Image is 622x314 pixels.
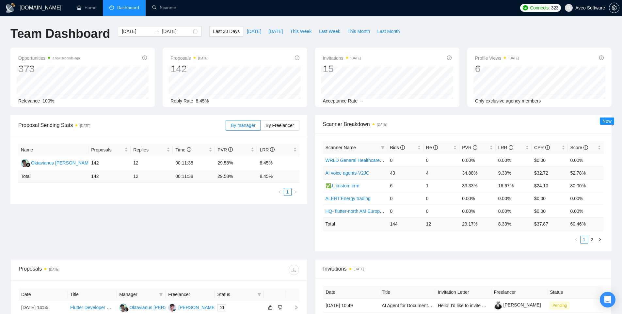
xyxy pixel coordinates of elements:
td: 0.00% [459,192,495,205]
span: PVR [217,147,233,152]
span: 323 [551,4,558,11]
div: 6 [475,63,519,75]
td: 8.33 % [496,217,532,230]
td: $0.00 [532,154,567,166]
td: 0 [423,205,459,217]
td: 0.00% [568,205,604,217]
span: filter [256,290,263,299]
td: AI Agent for Document Review / Validation [379,299,435,312]
td: 0.00% [568,154,604,166]
th: Manager [117,288,166,301]
td: 0 [423,154,459,166]
span: LRR [260,147,275,152]
td: 0.00% [496,192,532,205]
span: Bids [390,145,405,150]
span: Invitations [323,54,361,62]
th: Freelancer [166,288,215,301]
button: download [289,265,299,275]
th: Title [379,286,435,299]
span: Scanner Breakdown [323,120,604,128]
td: Total [323,217,388,230]
span: Acceptance Rate [323,98,358,103]
span: -- [360,98,363,103]
time: [DATE] [351,56,361,60]
span: info-circle [228,147,233,152]
span: to [154,29,159,34]
span: filter [379,143,386,152]
span: download [289,267,299,273]
td: 12 [131,156,173,170]
a: AI voice agents-V2JC [326,170,370,176]
span: info-circle [433,145,438,150]
span: info-circle [447,55,452,60]
span: info-circle [187,147,191,152]
th: Freelancer [491,286,548,299]
td: $0.00 [532,205,567,217]
td: 12 [423,217,459,230]
img: upwork-logo.png [523,5,528,10]
li: 1 [580,236,588,243]
th: Invitation Letter [435,286,491,299]
td: 142 [88,170,131,183]
span: Manager [119,291,156,298]
a: ALERT:Energy trading [326,196,371,201]
span: left [574,238,578,242]
li: 1 [284,188,292,196]
span: Re [426,145,438,150]
button: left [276,188,284,196]
td: Total [18,170,88,183]
th: Date [19,288,68,301]
img: gigradar-bm.png [26,163,30,167]
span: filter [159,292,163,296]
span: Pending [550,302,569,309]
span: filter [158,290,164,299]
li: 2 [588,236,596,243]
span: info-circle [295,55,299,60]
a: 1 [581,236,588,243]
td: 8.45 % [257,170,299,183]
td: 4 [423,166,459,179]
a: AD[PERSON_NAME] [168,305,216,310]
button: This Month [344,26,374,37]
a: searchScanner [152,5,176,10]
td: 34.88% [459,166,495,179]
td: 0.00% [459,154,495,166]
div: 142 [170,63,208,75]
li: Next Page [596,236,604,243]
td: $24.10 [532,179,567,192]
td: 6 [387,179,423,192]
span: Proposal Sending Stats [18,121,226,129]
button: [DATE] [265,26,286,37]
button: right [292,188,299,196]
th: Title [68,288,117,301]
li: Previous Page [572,236,580,243]
span: info-circle [509,145,513,150]
a: 1 [284,188,291,196]
span: Last Month [377,28,400,35]
a: ✅J_custom crm [326,183,359,188]
span: CPR [534,145,550,150]
h1: Team Dashboard [10,26,110,41]
div: Oktavianus [PERSON_NAME] Tape [31,159,104,166]
div: Open Intercom Messenger [600,292,615,307]
span: Relevance [18,98,40,103]
td: 29.58 % [215,170,257,183]
img: logo [5,3,16,13]
li: Next Page [292,188,299,196]
span: Only exclusive agency members [475,98,541,103]
td: $ 37.87 [532,217,567,230]
td: 29.17 % [459,217,495,230]
td: 0 [387,154,423,166]
span: This Week [290,28,311,35]
td: 8.45% [257,156,299,170]
span: info-circle [583,145,588,150]
th: Name [18,144,88,156]
div: Oktavianus [PERSON_NAME] Tape [129,304,202,311]
span: filter [381,146,385,149]
button: [DATE] [243,26,265,37]
span: setting [609,5,619,10]
td: 16.67% [496,179,532,192]
img: c1KsLo-Y3IHBduxEwqU1whiuP5TU8XRAnn1GozyEVaRwCRhypF8RZoZbX1LQsO2DEs [494,301,502,309]
td: 80.00% [568,179,604,192]
span: dashboard [109,5,114,10]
